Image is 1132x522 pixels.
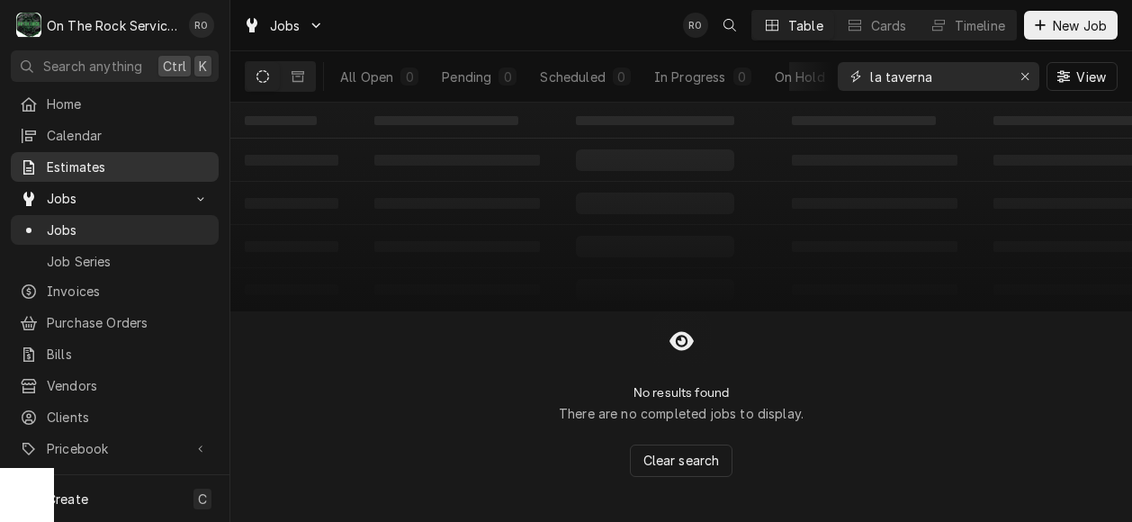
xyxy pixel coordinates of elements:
div: Scheduled [540,67,605,86]
button: New Job [1024,11,1118,40]
span: C [198,490,207,508]
a: Jobs [11,215,219,245]
a: Go to Jobs [11,184,219,213]
span: View [1073,67,1110,86]
div: Rich Ortega's Avatar [189,13,214,38]
a: Bills [11,339,219,369]
span: Clients [47,408,210,427]
div: Rich Ortega's Avatar [683,13,708,38]
span: ‌ [792,116,936,125]
span: Reports [47,472,210,491]
span: Calendar [47,126,210,145]
span: Bills [47,345,210,364]
button: Search anythingCtrlK [11,50,219,82]
a: Estimates [11,152,219,182]
div: 0 [502,67,513,86]
span: Job Series [47,252,210,271]
p: There are no completed jobs to display. [559,404,804,423]
input: Keyword search [870,62,1005,91]
div: Cards [871,16,907,35]
span: Ctrl [163,57,186,76]
span: Jobs [47,220,210,239]
div: RO [683,13,708,38]
span: Create [47,491,88,507]
span: Vendors [47,376,210,395]
div: Timeline [955,16,1005,35]
span: Home [47,94,210,113]
a: Vendors [11,371,219,400]
div: Table [788,16,823,35]
div: On The Rock Services's Avatar [16,13,41,38]
span: Estimates [47,157,210,176]
span: K [199,57,207,76]
span: Jobs [47,189,183,208]
div: On The Rock Services [47,16,179,35]
div: On Hold [775,67,825,86]
div: In Progress [654,67,726,86]
a: Invoices [11,276,219,306]
div: All Open [340,67,393,86]
span: ‌ [374,116,518,125]
span: Clear search [640,451,723,470]
a: Home [11,89,219,119]
span: Purchase Orders [47,313,210,332]
div: 0 [404,67,415,86]
div: O [16,13,41,38]
span: ‌ [245,116,317,125]
a: Go to Pricebook [11,434,219,463]
a: Calendar [11,121,219,150]
button: Open search [715,11,744,40]
a: Reports [11,467,219,497]
div: RO [189,13,214,38]
span: ‌ [576,116,734,125]
a: Purchase Orders [11,308,219,337]
table: Completed Jobs List Loading [230,103,1132,311]
span: New Job [1049,16,1110,35]
a: Go to Jobs [236,11,331,40]
a: Clients [11,402,219,432]
h2: No results found [633,385,730,400]
span: Pricebook [47,439,183,458]
button: View [1047,62,1118,91]
div: 0 [616,67,627,86]
a: Job Series [11,247,219,276]
div: Pending [442,67,491,86]
span: Search anything [43,57,142,76]
span: Jobs [270,16,301,35]
span: Invoices [47,282,210,301]
button: Clear search [630,445,733,477]
button: Erase input [1011,62,1039,91]
div: 0 [737,67,748,86]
